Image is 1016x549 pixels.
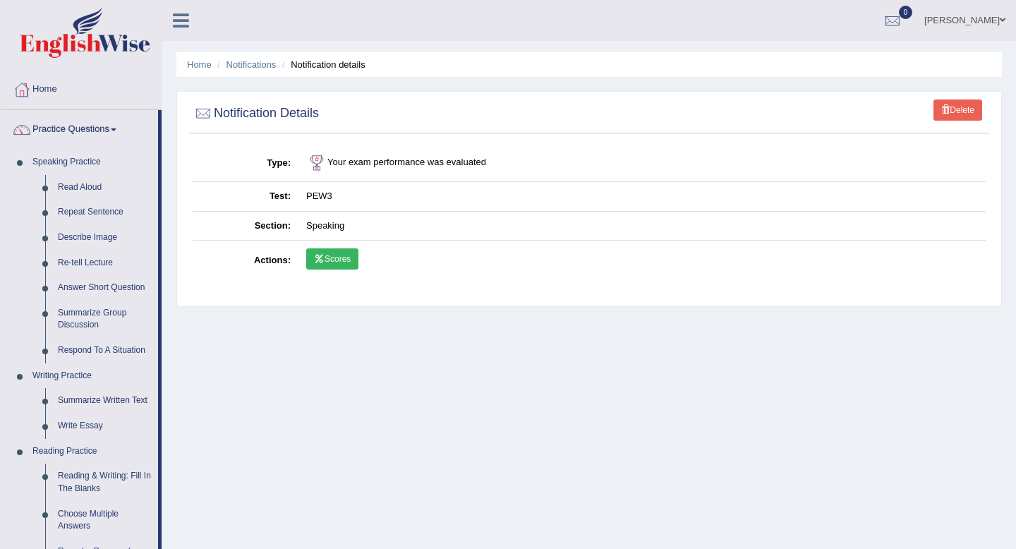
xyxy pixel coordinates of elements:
[933,99,982,121] a: Delete
[193,211,298,241] th: Section
[193,241,298,282] th: Actions
[306,248,358,270] a: Scores
[226,59,277,70] a: Notifications
[193,103,319,124] h2: Notification Details
[52,502,158,539] a: Choose Multiple Answers
[899,6,913,19] span: 0
[52,275,158,301] a: Answer Short Question
[52,338,158,363] a: Respond To A Situation
[52,464,158,501] a: Reading & Writing: Fill In The Blanks
[298,182,986,212] td: PEW3
[298,145,986,182] td: Your exam performance was evaluated
[298,211,986,241] td: Speaking
[1,110,158,145] a: Practice Questions
[26,363,158,389] a: Writing Practice
[26,150,158,175] a: Speaking Practice
[1,70,162,105] a: Home
[193,145,298,182] th: Type
[52,251,158,276] a: Re-tell Lecture
[52,414,158,439] a: Write Essay
[52,301,158,338] a: Summarize Group Discussion
[26,439,158,464] a: Reading Practice
[193,182,298,212] th: Test
[52,175,158,200] a: Read Aloud
[187,59,212,70] a: Home
[52,225,158,251] a: Describe Image
[52,388,158,414] a: Summarize Written Text
[279,58,365,71] li: Notification details
[52,200,158,225] a: Repeat Sentence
